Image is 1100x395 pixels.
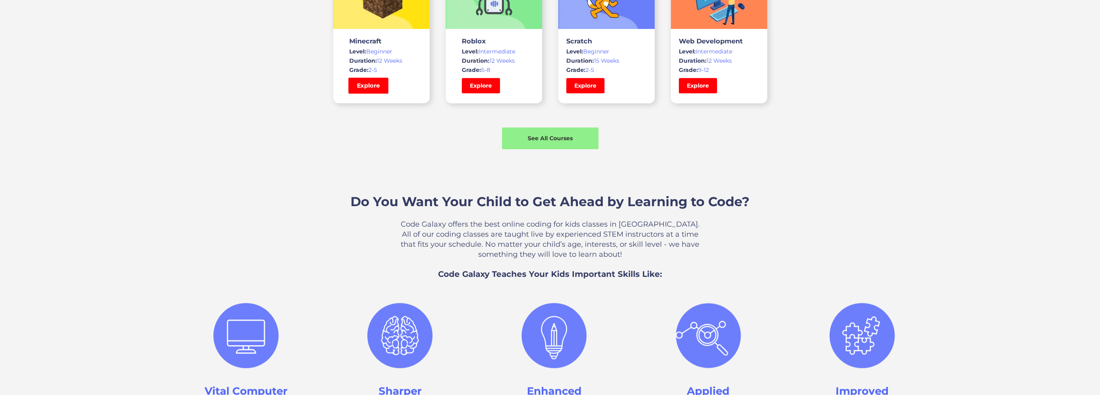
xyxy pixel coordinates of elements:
div: 12 Weeks [349,57,414,65]
p: Code Galaxy offers the best online coding for kids classes in [GEOGRAPHIC_DATA]. All of our codin... [395,219,705,260]
div: 9-12 [679,66,759,74]
a: Explore [679,78,717,93]
span: Grade: [566,66,586,74]
h3: Roblox [462,37,526,45]
div: 2-5 [566,66,647,74]
div: 2-5 [349,66,414,74]
h3: Web Development [679,37,759,45]
span: Grade: [679,66,698,74]
span: Level: [566,48,583,55]
span: Duration: [349,57,377,64]
span: Level: [679,48,696,55]
a: Explore [348,78,388,94]
span: Duration: [566,57,594,64]
div: 12 Weeks [679,57,759,65]
h3: Scratch [566,37,647,45]
div: 6-8 [462,66,526,74]
a: Explore [566,78,604,93]
div: 15 Weeks [566,57,647,65]
span: Grade: [349,66,369,74]
a: Explore [462,78,500,93]
span: Code Galaxy Teaches Your Kids Important Skills Like: [438,269,662,279]
div: Beginner [566,47,647,55]
a: See All Courses [502,127,598,149]
div: Beginner [349,47,414,55]
span: Duration: [462,57,490,64]
span: : [479,66,481,74]
span: Level: [349,48,366,55]
span: Grade [462,66,479,74]
span: Level: [462,48,479,55]
h3: Minecraft [349,37,414,45]
div: 12 Weeks [462,57,526,65]
div: Intermediate [462,47,526,55]
span: Duration: [679,57,707,64]
div: See All Courses [502,134,598,142]
div: Intermediate [679,47,759,55]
